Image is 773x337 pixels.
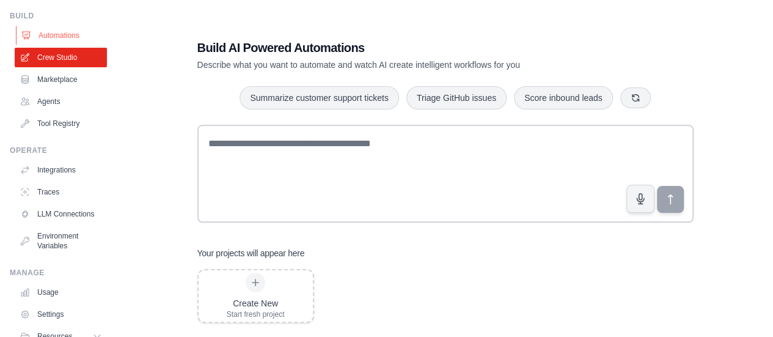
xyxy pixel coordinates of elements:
h3: Your projects will appear here [197,247,305,259]
button: Triage GitHub issues [406,86,507,109]
a: Environment Variables [15,226,107,256]
button: Score inbound leads [514,86,613,109]
a: Automations [16,26,108,45]
button: Summarize customer support tickets [240,86,398,109]
button: Click to speak your automation idea [626,185,654,213]
div: Create New [227,297,285,309]
div: Operate [10,146,107,155]
h1: Build AI Powered Automations [197,39,608,56]
a: Crew Studio [15,48,107,67]
div: Manage [10,268,107,278]
div: Build [10,11,107,21]
p: Describe what you want to automate and watch AI create intelligent workflows for you [197,59,608,71]
button: Get new suggestions [620,87,651,108]
a: LLM Connections [15,204,107,224]
a: Agents [15,92,107,111]
a: Marketplace [15,70,107,89]
a: Integrations [15,160,107,180]
a: Settings [15,305,107,324]
a: Usage [15,283,107,302]
div: Start fresh project [227,309,285,319]
iframe: Chat Widget [712,278,773,337]
a: Traces [15,182,107,202]
a: Tool Registry [15,114,107,133]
